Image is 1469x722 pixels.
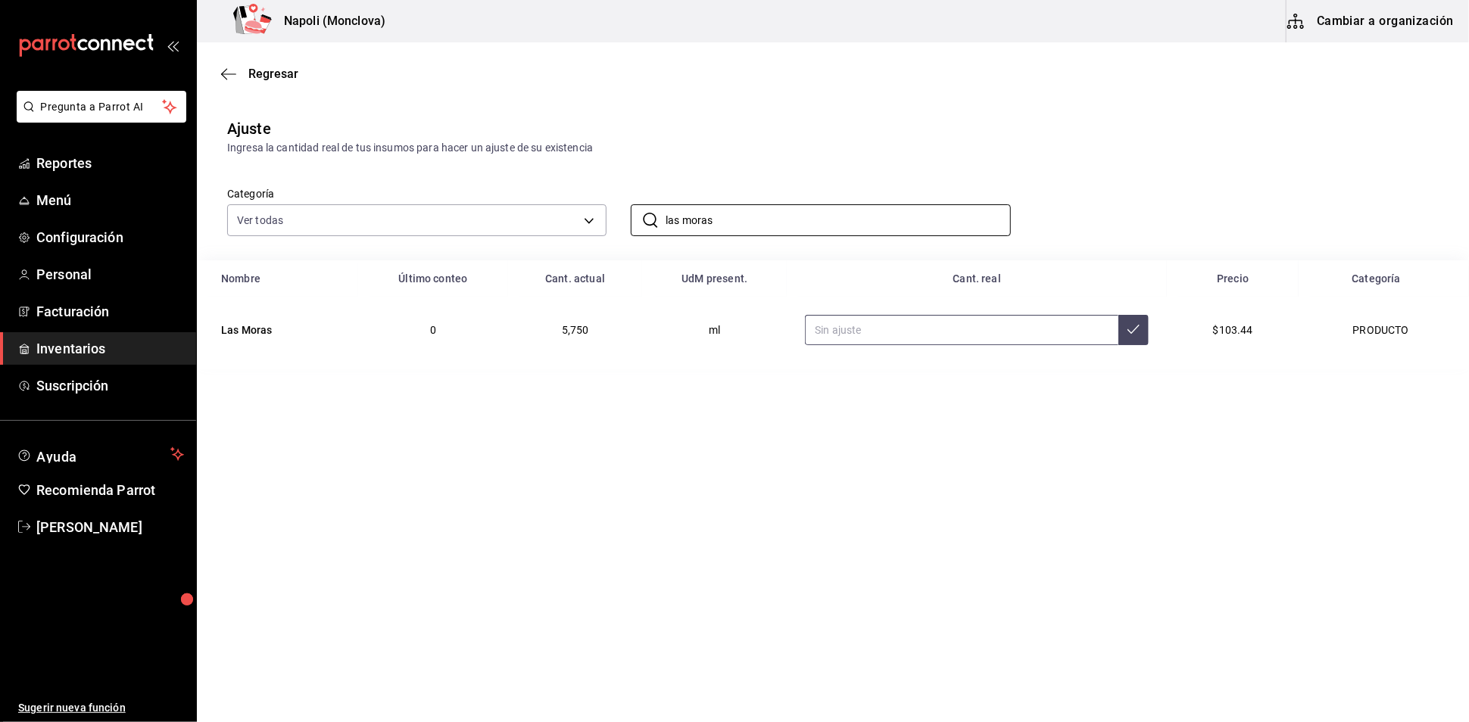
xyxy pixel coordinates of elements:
span: Recomienda Parrot [36,480,184,500]
a: Pregunta a Parrot AI [11,110,186,126]
span: Reportes [36,153,184,173]
button: open_drawer_menu [167,39,179,51]
span: Sugerir nueva función [18,700,184,716]
div: Ingresa la cantidad real de tus insumos para hacer un ajuste de su existencia [227,140,1439,156]
span: Ayuda [36,445,164,463]
span: Suscripción [36,375,184,396]
span: Facturación [36,301,184,322]
span: Regresar [248,67,298,81]
span: Inventarios [36,338,184,359]
span: $103.44 [1213,324,1253,336]
span: Configuración [36,227,184,247]
div: UdM present. [651,272,778,285]
div: Categoría [1308,272,1445,285]
input: Sin ajuste [805,315,1118,345]
span: Pregunta a Parrot AI [41,99,163,115]
td: PRODUCTO [1299,297,1469,363]
div: Cant. real [796,272,1158,285]
h3: Napoli (Monclova) [272,12,385,30]
span: Menú [36,190,184,210]
div: Cant. actual [517,272,633,285]
button: Regresar [221,67,298,81]
span: Personal [36,264,184,285]
span: 5,750 [562,324,589,336]
input: Buscar nombre de insumo [666,205,1010,235]
td: ml [642,297,787,363]
div: Nombre [221,272,349,285]
span: Ver todas [237,213,283,228]
div: Último conteo [367,272,499,285]
div: Precio [1176,272,1290,285]
td: Las Moras [197,297,358,363]
span: 0 [430,324,436,336]
button: Pregunta a Parrot AI [17,91,186,123]
span: [PERSON_NAME] [36,517,184,537]
div: Ajuste [227,117,271,140]
label: Categoría [227,189,607,200]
